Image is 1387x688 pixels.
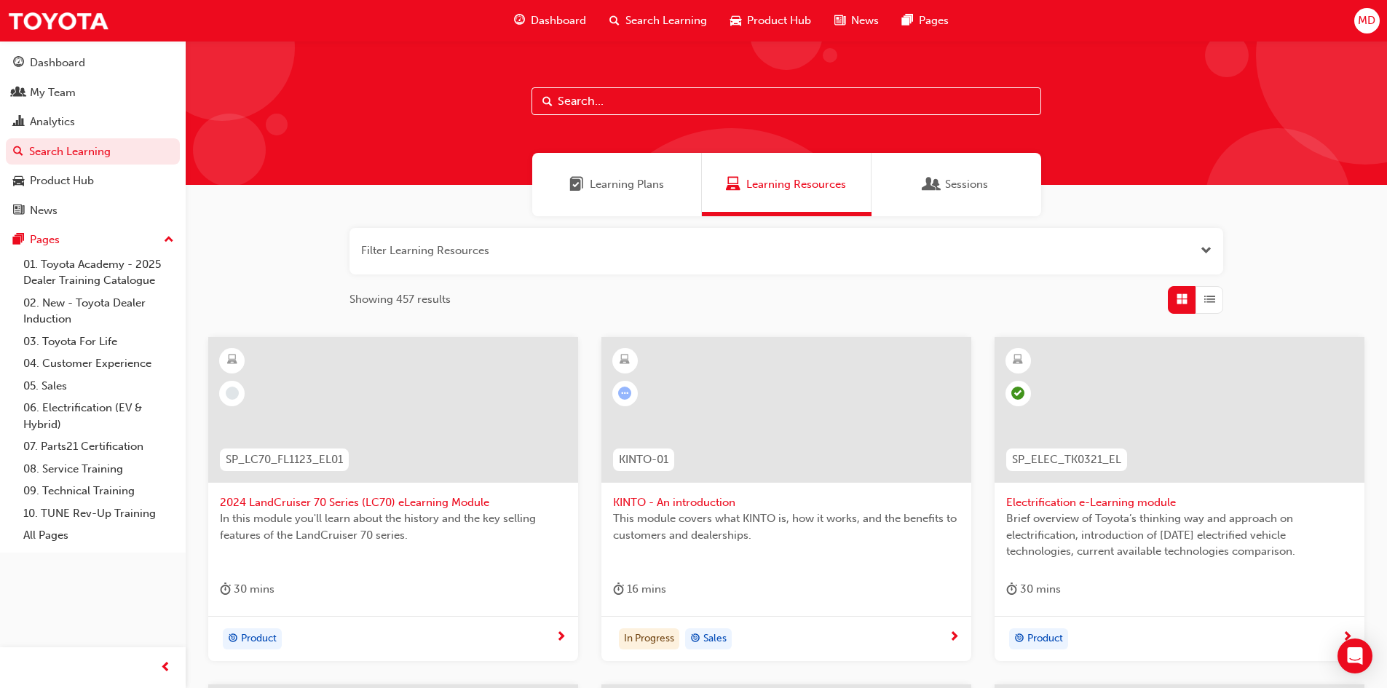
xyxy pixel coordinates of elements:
[17,375,180,398] a: 05. Sales
[590,176,664,193] span: Learning Plans
[226,387,239,400] span: learningRecordVerb_NONE-icon
[6,138,180,165] a: Search Learning
[6,226,180,253] button: Pages
[620,351,630,370] span: learningResourceType_ELEARNING-icon
[726,176,740,193] span: Learning Resources
[17,397,180,435] a: 06. Electrification (EV & Hybrid)
[30,173,94,189] div: Product Hub
[690,630,700,649] span: target-icon
[17,435,180,458] a: 07. Parts21 Certification
[6,167,180,194] a: Product Hub
[13,57,24,70] span: guage-icon
[6,50,180,76] a: Dashboard
[703,630,727,647] span: Sales
[1011,387,1024,400] span: learningRecordVerb_COMPLETE-icon
[730,12,741,30] span: car-icon
[13,175,24,188] span: car-icon
[13,205,24,218] span: news-icon
[851,12,879,29] span: News
[164,231,174,250] span: up-icon
[1006,580,1061,598] div: 30 mins
[919,12,949,29] span: Pages
[17,253,180,292] a: 01. Toyota Academy - 2025 Dealer Training Catalogue
[17,458,180,481] a: 08. Service Training
[834,12,845,30] span: news-icon
[823,6,890,36] a: news-iconNews
[613,580,624,598] span: duration-icon
[30,55,85,71] div: Dashboard
[902,12,913,30] span: pages-icon
[1358,12,1375,29] span: MD
[702,153,872,216] a: Learning ResourcesLearning Resources
[1006,494,1353,511] span: Electrification e-Learning module
[1014,630,1024,649] span: target-icon
[1012,451,1121,468] span: SP_ELEC_TK0321_EL
[6,79,180,106] a: My Team
[556,631,566,644] span: next-icon
[532,153,702,216] a: Learning PlansLearning Plans
[30,114,75,130] div: Analytics
[220,580,274,598] div: 30 mins
[30,202,58,219] div: News
[601,337,971,662] a: KINTO-01KINTO - An introductionThis module covers what KINTO is, how it works, and the benefits t...
[30,232,60,248] div: Pages
[531,12,586,29] span: Dashboard
[1027,630,1063,647] span: Product
[625,12,707,29] span: Search Learning
[1201,242,1212,259] button: Open the filter
[7,4,109,37] img: Trak
[747,12,811,29] span: Product Hub
[719,6,823,36] a: car-iconProduct Hub
[13,116,24,129] span: chart-icon
[17,292,180,331] a: 02. New - Toyota Dealer Induction
[746,176,846,193] span: Learning Resources
[6,108,180,135] a: Analytics
[17,524,180,547] a: All Pages
[925,176,939,193] span: Sessions
[609,12,620,30] span: search-icon
[17,480,180,502] a: 09. Technical Training
[613,580,666,598] div: 16 mins
[220,580,231,598] span: duration-icon
[542,93,553,110] span: Search
[1342,631,1353,644] span: next-icon
[30,84,76,101] div: My Team
[1354,8,1380,33] button: MD
[17,331,180,353] a: 03. Toyota For Life
[226,451,343,468] span: SP_LC70_FL1123_EL01
[13,146,23,159] span: search-icon
[949,631,960,644] span: next-icon
[208,337,578,662] a: SP_LC70_FL1123_EL012024 LandCruiser 70 Series (LC70) eLearning ModuleIn this module you'll learn ...
[1204,291,1215,308] span: List
[228,630,238,649] span: target-icon
[995,337,1364,662] a: SP_ELEC_TK0321_ELElectrification e-Learning moduleBrief overview of Toyota’s thinking way and app...
[17,352,180,375] a: 04. Customer Experience
[6,197,180,224] a: News
[13,87,24,100] span: people-icon
[1006,510,1353,560] span: Brief overview of Toyota’s thinking way and approach on electrification, introduction of [DATE] e...
[220,510,566,543] span: In this module you'll learn about the history and the key selling features of the LandCruiser 70 ...
[613,510,960,543] span: This module covers what KINTO is, how it works, and the benefits to customers and dealerships.
[618,387,631,400] span: learningRecordVerb_ATTEMPT-icon
[17,502,180,525] a: 10. TUNE Rev-Up Training
[227,351,237,370] span: learningResourceType_ELEARNING-icon
[220,494,566,511] span: 2024 LandCruiser 70 Series (LC70) eLearning Module
[613,494,960,511] span: KINTO - An introduction
[349,291,451,308] span: Showing 457 results
[890,6,960,36] a: pages-iconPages
[569,176,584,193] span: Learning Plans
[160,659,171,677] span: prev-icon
[502,6,598,36] a: guage-iconDashboard
[532,87,1041,115] input: Search...
[1177,291,1188,308] span: Grid
[598,6,719,36] a: search-iconSearch Learning
[872,153,1041,216] a: SessionsSessions
[1006,580,1017,598] span: duration-icon
[13,234,24,247] span: pages-icon
[1013,351,1023,370] span: learningResourceType_ELEARNING-icon
[945,176,988,193] span: Sessions
[1337,638,1372,673] div: Open Intercom Messenger
[241,630,277,647] span: Product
